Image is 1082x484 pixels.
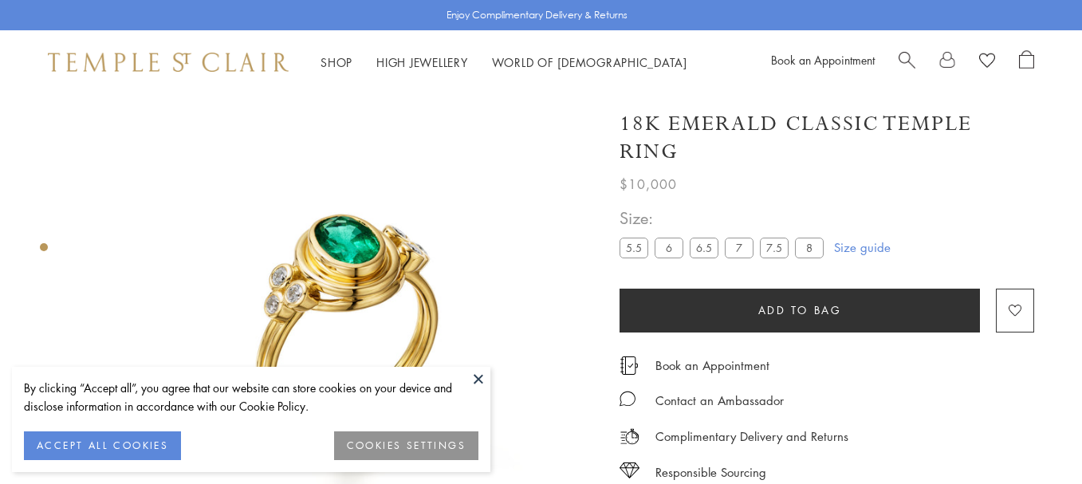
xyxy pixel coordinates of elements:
[321,54,352,70] a: ShopShop
[334,431,478,460] button: COOKIES SETTINGS
[899,50,915,74] a: Search
[620,462,639,478] img: icon_sourcing.svg
[620,174,677,195] span: $10,000
[655,427,848,447] p: Complimentary Delivery and Returns
[655,238,683,258] label: 6
[620,391,635,407] img: MessageIcon-01_2.svg
[760,238,789,258] label: 7.5
[655,356,769,374] a: Book an Appointment
[725,238,753,258] label: 7
[48,53,289,72] img: Temple St. Clair
[795,238,824,258] label: 8
[620,205,830,231] span: Size:
[1019,50,1034,74] a: Open Shopping Bag
[492,54,687,70] a: World of [DEMOGRAPHIC_DATA]World of [DEMOGRAPHIC_DATA]
[771,52,875,68] a: Book an Appointment
[24,431,181,460] button: ACCEPT ALL COOKIES
[620,238,648,258] label: 5.5
[620,356,639,375] img: icon_appointment.svg
[655,391,784,411] div: Contact an Ambassador
[690,238,718,258] label: 6.5
[620,427,639,447] img: icon_delivery.svg
[834,239,891,255] a: Size guide
[620,289,980,333] button: Add to bag
[376,54,468,70] a: High JewelleryHigh Jewellery
[24,379,478,415] div: By clicking “Accept all”, you agree that our website can store cookies on your device and disclos...
[655,462,766,482] div: Responsible Sourcing
[447,7,628,23] p: Enjoy Complimentary Delivery & Returns
[620,110,1034,166] h1: 18K Emerald Classic Temple Ring
[979,50,995,74] a: View Wishlist
[758,301,842,319] span: Add to bag
[321,53,687,73] nav: Main navigation
[40,239,48,264] div: Product gallery navigation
